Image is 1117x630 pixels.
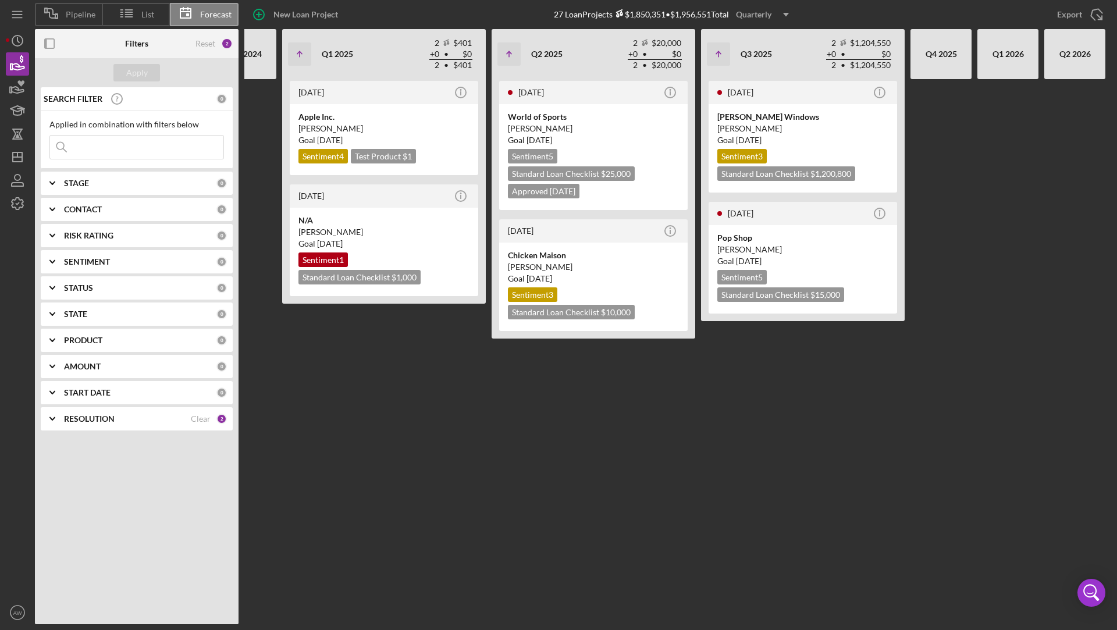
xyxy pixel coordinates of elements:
span: List [141,10,154,19]
div: Standard Loan Checklist [717,166,855,181]
td: $0 [849,49,891,60]
button: New Loan Project [244,3,350,26]
div: 27 Loan Projects • $1,956,551 Total [554,6,796,23]
div: 0 [216,204,227,215]
td: $1,204,550 [849,38,891,49]
td: 2 [429,38,440,49]
td: $401 [453,60,472,71]
div: Reset [195,39,215,48]
div: New Loan Project [273,3,338,26]
td: + 0 [429,49,440,60]
div: [PERSON_NAME] [508,261,679,273]
span: • [641,51,648,58]
td: 2 [429,60,440,71]
td: + 0 [826,49,837,60]
a: [DATE]Chicken Maison[PERSON_NAME]Goal [DATE]Sentiment3Standard Loan Checklist $10,000 [497,218,689,333]
b: AMOUNT [64,362,101,371]
td: $401 [453,38,472,49]
a: [DATE]Apple Inc.[PERSON_NAME]Goal [DATE]Sentiment4Test Product $1 [288,79,480,177]
b: STAGE [64,179,89,188]
div: 2 [216,414,227,424]
div: 0 [216,387,227,398]
span: $1 [403,151,412,161]
span: Goal [508,273,552,283]
td: 2 [628,60,638,71]
a: [DATE]Pop Shop[PERSON_NAME]Goal [DATE]Sentiment5Standard Loan Checklist $15,000 [707,200,899,315]
div: [PERSON_NAME] [508,123,679,134]
b: SENTIMENT [64,257,110,266]
div: Standard Loan Checklist [508,305,635,319]
time: 06/15/2025 [527,273,552,283]
td: + 0 [628,49,638,60]
div: Q1 2026 [983,34,1033,74]
time: 2024-12-19 20:26 [298,191,324,201]
div: World of Sports [508,111,679,123]
b: Filters [125,39,148,48]
a: [DATE][PERSON_NAME] Windows[PERSON_NAME]Goal [DATE]Sentiment3Standard Loan Checklist $1,200,800 [707,79,899,194]
span: $1,200,800 [810,169,851,179]
td: $0 [453,49,472,60]
time: 2025-08-15 17:01 [518,87,544,97]
div: [PERSON_NAME] [717,123,888,134]
text: AW [13,610,22,616]
span: • [641,62,648,69]
td: 2 [826,60,837,71]
button: Export [1045,3,1111,26]
b: Q2 2025 [531,49,563,59]
span: Goal [298,135,343,145]
b: Q1 2025 [322,49,353,59]
div: 0 [216,309,227,319]
div: 0 [216,94,227,104]
time: 2024-10-09 13:25 [298,87,324,97]
td: 2 [628,38,638,49]
td: $20,000 [651,60,682,71]
div: Sentiment 3 [717,149,767,163]
span: Goal [508,135,552,145]
span: • [839,62,846,69]
div: Test Product [351,149,416,163]
b: STATE [64,309,87,319]
div: N/A [298,215,469,226]
div: 0 [216,283,227,293]
div: Approved [DATE] [508,184,579,198]
div: $1,850,351 [613,9,666,19]
span: Pipeline [66,10,95,19]
div: 0 [216,361,227,372]
div: Standard Loan Checklist $25,000 [508,166,635,181]
time: 2025-05-20 18:41 [728,87,753,97]
time: 09/08/2025 [736,256,762,266]
td: 2 [826,38,837,49]
div: 2 [221,38,233,49]
span: Goal [717,256,762,266]
span: $1,000 [392,272,417,282]
div: Clear [191,414,211,423]
div: Standard Loan Checklist [717,287,844,302]
b: CONTACT [64,205,102,214]
div: Apple Inc. [298,111,469,123]
time: 03/22/2025 [317,239,343,248]
time: 06/21/2025 [527,135,552,145]
div: Applied in combination with filters below [49,120,224,129]
div: Sentiment 3 [508,287,557,302]
div: Q4 2024 [221,34,271,74]
div: Sentiment 5 [717,270,767,284]
time: 03/30/2025 [317,135,343,145]
span: • [839,51,846,58]
div: [PERSON_NAME] [298,123,469,134]
b: RESOLUTION [64,414,115,423]
div: 0 [216,178,227,188]
div: [PERSON_NAME] [717,244,888,255]
time: 2025-07-25 23:25 [728,208,753,218]
div: Sentiment 5 [508,149,557,163]
b: STATUS [64,283,93,293]
div: Sentiment 4 [298,149,348,163]
time: 2025-07-25 16:47 [508,226,533,236]
div: Quarterly [736,6,771,23]
button: Quarterly [729,6,796,23]
b: PRODUCT [64,336,102,345]
div: Open Intercom Messenger [1077,579,1105,607]
div: 0 [216,335,227,346]
a: [DATE]N/A[PERSON_NAME]Goal [DATE]Sentiment1Standard Loan Checklist $1,000 [288,183,480,298]
b: RISK RATING [64,231,113,240]
b: START DATE [64,388,111,397]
